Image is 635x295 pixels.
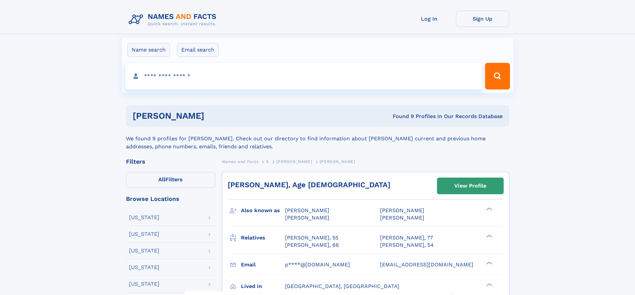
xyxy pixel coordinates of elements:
[403,11,456,27] a: Log In
[126,196,215,202] div: Browse Locations
[129,281,159,287] div: [US_STATE]
[437,178,503,194] a: View Profile
[126,172,215,188] label: Filters
[228,181,390,189] a: [PERSON_NAME], Age [DEMOGRAPHIC_DATA]
[320,159,355,164] span: [PERSON_NAME]
[129,215,159,220] div: [US_STATE]
[158,176,165,183] span: All
[285,234,338,241] a: [PERSON_NAME], 55
[380,215,424,221] span: [PERSON_NAME]
[241,205,285,216] h3: Also known as
[380,207,424,214] span: [PERSON_NAME]
[485,261,493,265] div: ❯
[126,11,222,29] img: Logo Names and Facts
[454,178,486,194] div: View Profile
[125,63,482,89] input: search input
[276,157,312,166] a: [PERSON_NAME]
[285,207,329,214] span: [PERSON_NAME]
[485,207,493,211] div: ❯
[456,11,509,27] a: Sign Up
[133,112,299,120] h1: [PERSON_NAME]
[485,234,493,238] div: ❯
[266,157,269,166] a: S
[126,127,509,151] div: We found 9 profiles for [PERSON_NAME]. Check out our directory to find information about [PERSON_...
[129,248,159,253] div: [US_STATE]
[127,43,170,57] label: Name search
[241,232,285,243] h3: Relatives
[285,215,329,221] span: [PERSON_NAME]
[222,157,259,166] a: Names and Facts
[177,43,219,57] label: Email search
[276,159,312,164] span: [PERSON_NAME]
[380,241,434,249] a: [PERSON_NAME], 54
[126,159,215,165] div: Filters
[285,241,339,249] a: [PERSON_NAME], 66
[285,283,399,289] span: [GEOGRAPHIC_DATA], [GEOGRAPHIC_DATA]
[380,261,473,268] span: [EMAIL_ADDRESS][DOMAIN_NAME]
[266,159,269,164] span: S
[485,282,493,287] div: ❯
[298,113,503,120] div: Found 9 Profiles In Our Records Database
[241,281,285,292] h3: Lived in
[129,265,159,270] div: [US_STATE]
[380,234,433,241] a: [PERSON_NAME], 77
[485,63,510,89] button: Search Button
[241,259,285,270] h3: Email
[129,231,159,237] div: [US_STATE]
